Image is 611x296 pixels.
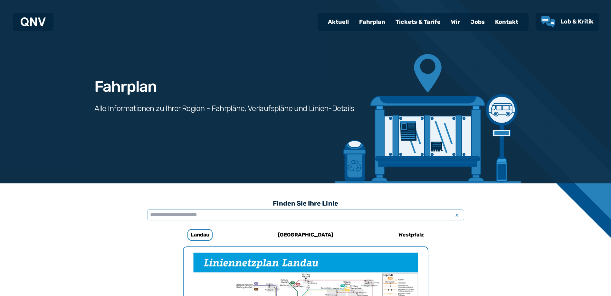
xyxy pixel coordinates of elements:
[560,18,594,25] span: Lob & Kritik
[147,196,464,210] h3: Finden Sie Ihre Linie
[368,227,454,243] a: Westpfalz
[453,211,462,219] span: x
[354,14,390,30] a: Fahrplan
[446,14,465,30] a: Wir
[94,103,354,114] h3: Alle Informationen zu Ihrer Region - Fahrpläne, Verlaufspläne und Linien-Details
[390,14,446,30] a: Tickets & Tarife
[275,230,336,240] h6: [GEOGRAPHIC_DATA]
[21,17,46,26] img: QNV Logo
[21,15,46,28] a: QNV Logo
[490,14,523,30] a: Kontakt
[157,227,243,243] a: Landau
[263,227,348,243] a: [GEOGRAPHIC_DATA]
[465,14,490,30] a: Jobs
[187,229,213,241] h6: Landau
[94,79,157,94] h1: Fahrplan
[541,16,594,28] a: Lob & Kritik
[323,14,354,30] a: Aktuell
[396,230,426,240] h6: Westpfalz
